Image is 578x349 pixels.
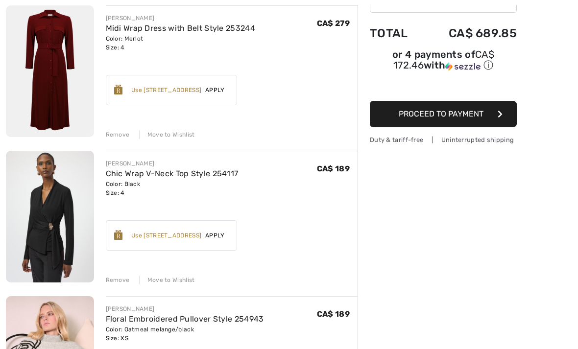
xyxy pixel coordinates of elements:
div: Color: Black Size: 4 [106,180,239,197]
div: Color: Oatmeal melange/black Size: XS [106,325,264,343]
div: Duty & tariff-free | Uninterrupted shipping [370,135,517,144]
span: CA$ 189 [317,309,350,319]
span: Apply [201,86,229,94]
div: Use [STREET_ADDRESS] [131,231,201,240]
div: [PERSON_NAME] [106,159,239,168]
div: Move to Wishlist [139,130,195,139]
div: Use [STREET_ADDRESS] [131,86,201,94]
span: CA$ 279 [317,19,350,28]
span: CA$ 189 [317,164,350,173]
div: [PERSON_NAME] [106,304,264,313]
a: Midi Wrap Dress with Belt Style 253244 [106,23,255,33]
button: Proceed to Payment [370,101,517,127]
a: Chic Wrap V-Neck Top Style 254117 [106,169,239,178]
div: Move to Wishlist [139,276,195,284]
img: Sezzle [445,62,481,71]
span: Apply [201,231,229,240]
span: CA$ 172.46 [393,48,494,71]
div: Color: Merlot Size: 4 [106,34,255,52]
img: Reward-Logo.svg [114,85,123,94]
div: [PERSON_NAME] [106,14,255,23]
img: Chic Wrap V-Neck Top Style 254117 [6,151,94,282]
td: Total [370,17,422,50]
td: CA$ 689.85 [422,17,517,50]
div: Remove [106,130,130,139]
img: Reward-Logo.svg [114,230,123,240]
div: or 4 payments ofCA$ 172.46withSezzle Click to learn more about Sezzle [370,50,517,75]
div: or 4 payments of with [370,50,517,72]
img: Midi Wrap Dress with Belt Style 253244 [6,5,94,137]
div: Remove [106,276,130,284]
a: Floral Embroidered Pullover Style 254943 [106,314,264,324]
span: Proceed to Payment [399,109,483,118]
iframe: PayPal-paypal [370,75,517,97]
